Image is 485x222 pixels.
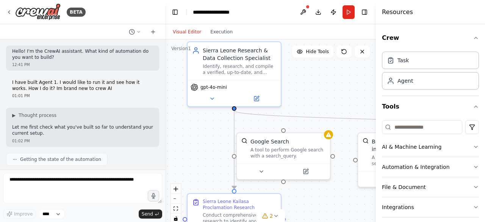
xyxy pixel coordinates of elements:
[241,138,247,144] img: SerplyWebSearchTool
[3,209,36,219] button: Improve
[67,8,86,17] div: BETA
[203,47,276,62] div: Sierra Leone Research & Data Collection Specialist
[142,211,153,217] span: Send
[171,204,181,214] button: fit view
[193,8,230,16] nav: breadcrumb
[359,7,370,17] button: Hide right sidebar
[12,80,153,91] p: I have built Agent 1. I would like to run it and see how it works. How I do it? Im brand new to c...
[363,138,369,144] img: BraveSearchTool
[19,112,56,118] span: Thought process
[12,112,56,118] button: ▶Thought process
[148,190,159,202] button: Click to speak your automation idea
[20,156,101,162] span: Getting the state of the automation
[382,27,479,49] button: Crew
[171,194,181,204] button: zoom out
[382,157,479,177] button: Automation & Integration
[270,212,273,220] span: 2
[168,27,206,36] button: Visual Editor
[203,198,276,211] div: Sierra Leone Kailasa Proclamation Research
[12,124,153,136] p: Let me first check what you've built so far to understand your current setup.
[12,93,153,99] div: 01:01 PM
[147,27,159,36] button: Start a new chat
[139,209,162,219] button: Send
[235,94,278,103] button: Open in side panel
[397,57,409,64] div: Task
[357,132,452,187] div: BraveSearchToolBrave Web Search the internetA tool that can be used to search the internet with a...
[306,49,329,55] span: Hide Tools
[171,46,191,52] div: Version 1
[382,96,479,117] button: Tools
[200,84,227,90] span: gpt-4o-mini
[292,46,333,58] button: Hide Tools
[397,77,413,85] div: Agent
[236,132,331,180] div: SerplyWebSearchToolGoogle SearchA tool to perform Google search with a search_query.
[12,112,16,118] span: ▶
[372,138,447,153] div: Brave Web Search the internet
[171,184,181,194] button: zoom in
[126,27,144,36] button: Switch to previous chat
[203,63,276,76] div: Identify, research, and compile a verified, up-to-date, and strategically categorized database of...
[382,177,479,197] button: File & Document
[250,147,325,159] div: A tool to perform Google search with a search_query.
[12,62,153,68] div: 12:41 PM
[250,138,289,145] div: Google Search
[284,167,327,176] button: Open in side panel
[206,27,237,36] button: Execution
[372,154,447,167] div: A tool that can be used to search the internet with a search_query.
[230,111,238,189] g: Edge from 4a9db1dd-411a-4011-a623-ecdec203a866 to 89b9a56e-90f1-44cd-b154-f4d28c649985
[12,138,153,144] div: 01:02 PM
[14,211,33,217] span: Improve
[170,7,180,17] button: Hide left sidebar
[12,49,153,60] p: Hello! I'm the CrewAI assistant. What kind of automation do you want to build?
[382,197,479,217] button: Integrations
[382,49,479,96] div: Crew
[187,41,282,107] div: Sierra Leone Research & Data Collection SpecialistIdentify, research, and compile a verified, up-...
[382,137,479,157] button: AI & Machine Learning
[382,8,413,17] h4: Resources
[15,3,61,20] img: Logo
